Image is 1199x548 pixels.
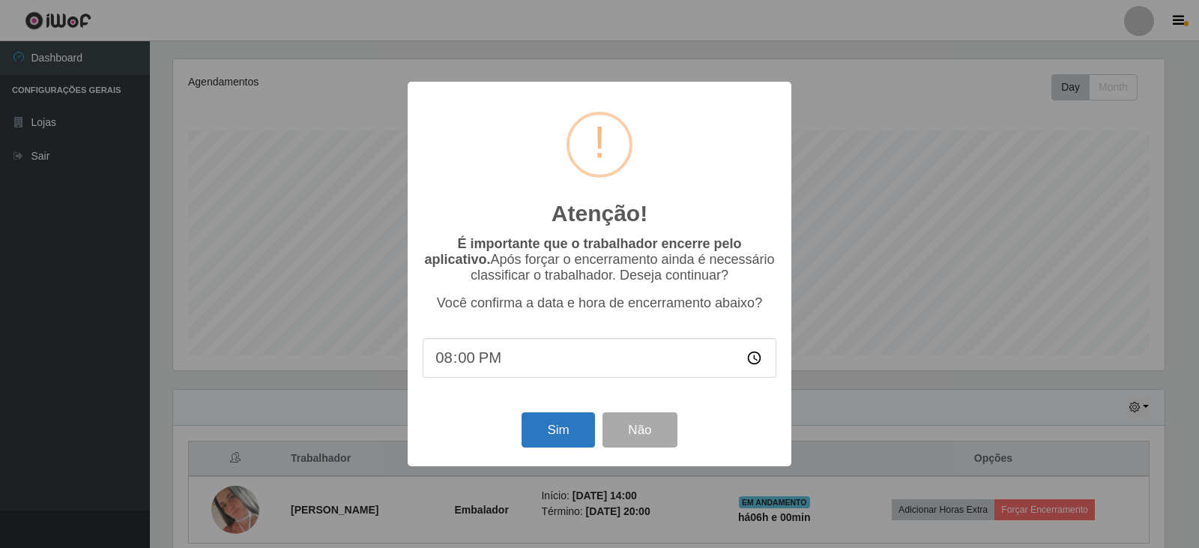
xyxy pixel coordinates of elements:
[423,236,776,283] p: Após forçar o encerramento ainda é necessário classificar o trabalhador. Deseja continuar?
[602,412,677,448] button: Não
[423,295,776,311] p: Você confirma a data e hora de encerramento abaixo?
[552,200,647,227] h2: Atenção!
[522,412,594,448] button: Sim
[424,236,741,267] b: É importante que o trabalhador encerre pelo aplicativo.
